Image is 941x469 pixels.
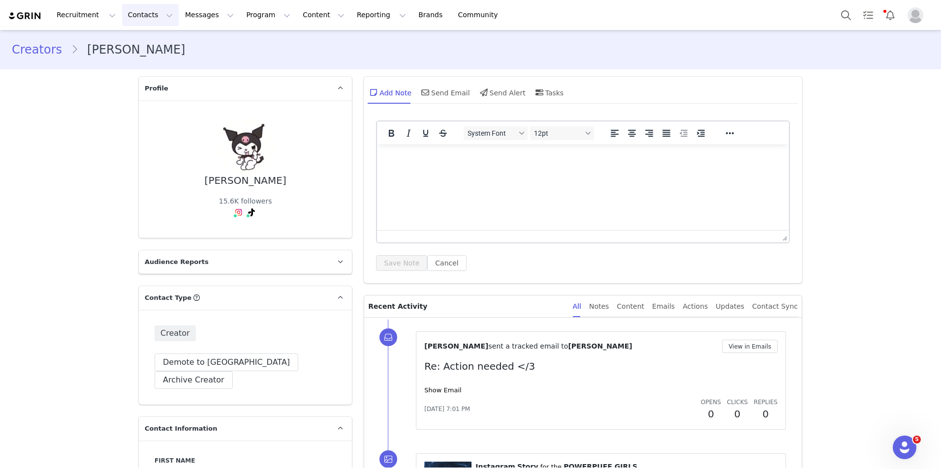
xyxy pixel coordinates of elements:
[913,436,921,443] span: 5
[12,41,71,59] a: Creators
[534,129,582,137] span: 12pt
[692,126,709,140] button: Increase indent
[722,340,778,353] button: View in Emails
[902,7,933,23] button: Profile
[908,7,923,23] img: placeholder-profile.jpg
[701,399,721,406] span: Opens
[721,126,738,140] button: Reveal or hide additional toolbar items
[155,353,298,371] button: Demote to [GEOGRAPHIC_DATA]
[727,399,748,406] span: Clicks
[568,342,632,350] span: [PERSON_NAME]
[652,295,675,318] div: Emails
[219,196,272,206] div: 15.6K followers
[716,295,744,318] div: Updates
[122,4,179,26] button: Contacts
[675,126,692,140] button: Decrease indent
[753,399,778,406] span: Replies
[145,84,168,93] span: Profile
[533,81,564,104] div: Tasks
[427,255,466,271] button: Cancel
[641,126,658,140] button: Align right
[468,129,516,137] span: System Font
[216,116,275,175] img: f65cc65d-603d-4d5c-a1c7-972a99f93d7d.jpg
[205,175,286,186] div: [PERSON_NAME]
[8,11,42,21] img: grin logo
[573,295,581,318] div: All
[752,295,798,318] div: Contact Sync
[857,4,879,26] a: Tasks
[419,81,470,104] div: Send Email
[412,4,451,26] a: Brands
[893,436,916,459] iframe: Intercom live chat
[424,386,461,394] a: Show Email
[424,359,778,374] p: Re: Action needed </3
[835,4,857,26] button: Search
[624,126,640,140] button: Align center
[683,295,708,318] div: Actions
[155,325,196,341] span: Creator
[753,407,778,421] h2: 0
[464,126,528,140] button: Fonts
[879,4,901,26] button: Notifications
[417,126,434,140] button: Underline
[727,407,748,421] h2: 0
[701,407,721,421] h2: 0
[424,342,488,350] span: [PERSON_NAME]
[145,257,209,267] span: Audience Reports
[589,295,609,318] div: Notes
[368,295,565,317] p: Recent Activity
[297,4,350,26] button: Content
[179,4,240,26] button: Messages
[155,371,233,389] button: Archive Creator
[368,81,411,104] div: Add Note
[155,456,336,465] label: First Name
[145,424,217,434] span: Contact Information
[376,255,427,271] button: Save Note
[400,126,417,140] button: Italic
[606,126,623,140] button: Align left
[435,126,451,140] button: Strikethrough
[424,405,470,413] span: [DATE] 7:01 PM
[779,231,789,242] div: Press the Up and Down arrow keys to resize the editor.
[658,126,675,140] button: Justify
[351,4,412,26] button: Reporting
[51,4,122,26] button: Recruitment
[383,126,400,140] button: Bold
[617,295,644,318] div: Content
[452,4,508,26] a: Community
[145,293,191,303] span: Contact Type
[488,342,568,350] span: sent a tracked email to
[377,145,789,230] iframe: Rich Text Area
[530,126,594,140] button: Font sizes
[240,4,296,26] button: Program
[478,81,526,104] div: Send Alert
[235,208,243,216] img: instagram.svg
